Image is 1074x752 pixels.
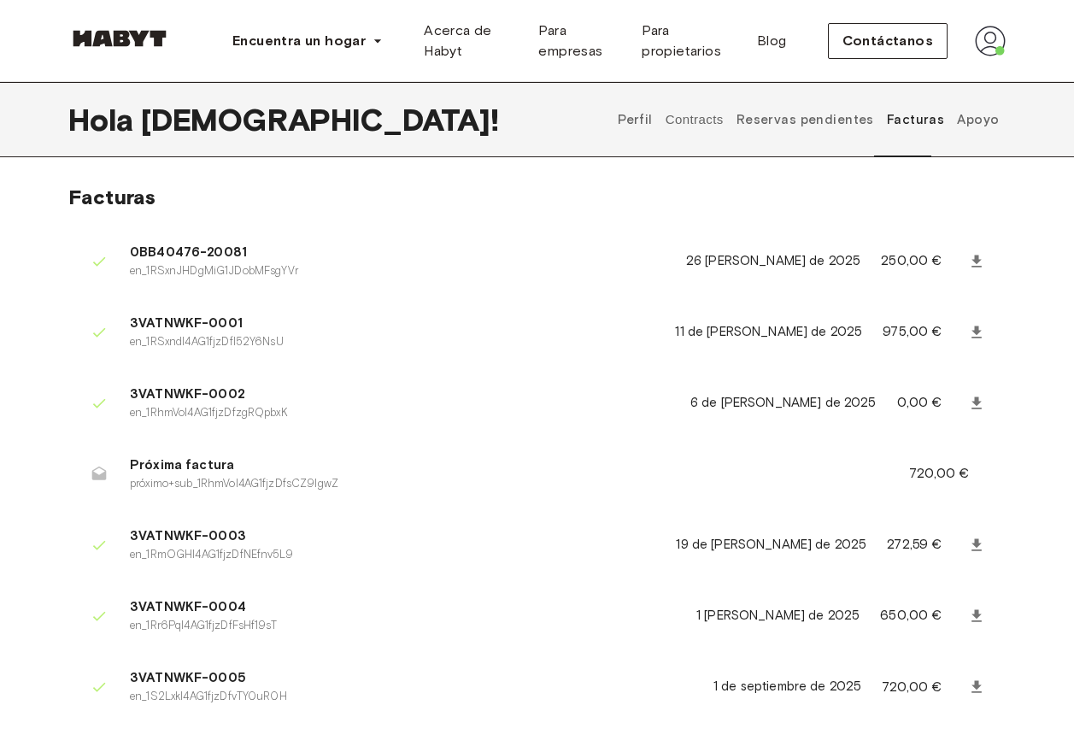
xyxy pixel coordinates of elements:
div: pestañas de perfil de usuario [612,82,1006,157]
font: 0BB40476-20081 [130,244,247,260]
button: Contáctanos [828,23,948,59]
font: Contáctanos [842,32,933,49]
font: 3VATNWKF-0004 [130,599,246,614]
font: 650,00 € [880,607,942,623]
font: 720,00 € [882,679,942,695]
font: 11 de [PERSON_NAME] de 2025 [675,324,862,339]
font: 1 [PERSON_NAME] de 2025 [696,608,860,623]
font: 3VATNWKF-0002 [130,386,245,402]
font: en_1RhmVoI4AG1fjzDfzgRQpbxK [130,406,288,419]
img: Habyt [68,30,171,47]
font: 3VATNWKF-0001 [130,315,243,331]
a: Para propietarios [628,14,743,68]
font: 19 de [PERSON_NAME] de 2025 [676,537,866,552]
font: en_1RSxnJHDgMiG1JDobMFsgYVr [130,264,298,277]
font: en_1S2LxkI4AG1fjzDfvTY0uR0H [130,690,287,702]
font: 6 de [PERSON_NAME] de 2025 [690,395,877,410]
font: Facturas [887,112,944,127]
font: 1 de septiembre de 2025 [713,679,861,694]
font: ! [490,101,499,138]
font: Perfil [618,112,653,127]
font: 720,00 € [909,465,969,481]
font: Apoyo [957,112,999,127]
font: Reservas pendientes [737,112,874,127]
font: en_1RSxndI4AG1fjzDfI52Y6NsU [130,335,284,348]
font: 26 [PERSON_NAME] de 2025 [686,253,860,268]
font: Blog [757,32,787,49]
font: en_1RmOGHI4AG1fjzDfNEfnv5L9 [130,548,293,561]
font: 975,00 € [883,323,942,339]
button: Encuentra un hogar [219,24,396,58]
a: Acerca de Habyt [410,14,525,68]
img: avatar [975,26,1006,56]
font: Acerca de Habyt [424,22,492,59]
font: 272,59 € [887,536,942,552]
font: 250,00 € [881,252,942,268]
font: Encuentra un hogar [232,32,366,49]
font: Para empresas [538,22,602,59]
font: 0,00 € [897,394,942,410]
font: próximo+sub_1RhmVoI4AG1fjzDfsCZ9IgwZ [130,477,338,490]
font: en_1Rr6PqI4AG1fjzDfFsHf19sT [130,619,277,632]
font: Para propietarios [642,22,721,59]
font: [DEMOGRAPHIC_DATA] [141,101,491,138]
a: Para empresas [525,14,628,68]
font: Hola [68,101,134,138]
font: 3VATNWKF-0005 [130,670,246,685]
font: Facturas [68,185,156,209]
font: Próxima factura [130,457,234,473]
font: 3VATNWKF-0003 [130,528,246,543]
a: Blog [743,14,801,68]
button: Contracts [663,82,725,157]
